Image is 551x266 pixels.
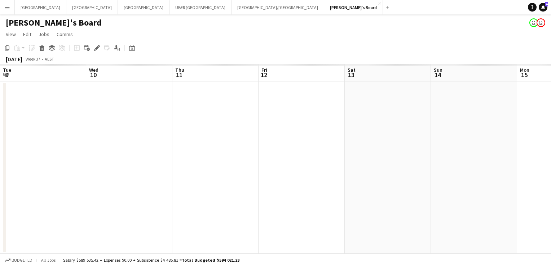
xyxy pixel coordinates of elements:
a: Edit [20,30,34,39]
span: Wed [89,67,98,73]
app-user-avatar: Andy Husen [529,18,538,27]
span: 4 [545,2,548,6]
span: Total Budgeted $594 021.23 [182,257,239,263]
span: Thu [175,67,184,73]
a: Comms [54,30,76,39]
span: Week 37 [24,56,42,62]
a: Jobs [36,30,52,39]
div: [DATE] [6,56,22,63]
span: Edit [23,31,31,37]
span: 9 [2,71,11,79]
span: 11 [174,71,184,79]
span: 10 [88,71,98,79]
span: Sat [348,67,356,73]
span: 14 [433,71,442,79]
span: Budgeted [12,258,32,263]
button: UBER [GEOGRAPHIC_DATA] [169,0,232,14]
span: 13 [347,71,356,79]
span: Tue [3,67,11,73]
button: [GEOGRAPHIC_DATA] [66,0,118,14]
button: [GEOGRAPHIC_DATA]/[GEOGRAPHIC_DATA] [232,0,324,14]
div: Salary $589 535.42 + Expenses $0.00 + Subsistence $4 485.81 = [63,257,239,263]
h1: [PERSON_NAME]'s Board [6,17,102,28]
div: AEST [45,56,54,62]
span: View [6,31,16,37]
span: Comms [57,31,73,37]
span: 15 [519,71,529,79]
button: [PERSON_NAME]'s Board [324,0,383,14]
span: Fri [261,67,267,73]
span: Mon [520,67,529,73]
button: Budgeted [4,256,34,264]
span: 12 [260,71,267,79]
button: [GEOGRAPHIC_DATA] [15,0,66,14]
span: All jobs [40,257,57,263]
a: 4 [539,3,547,12]
span: Sun [434,67,442,73]
span: Jobs [39,31,49,37]
app-user-avatar: Tennille Moore [537,18,545,27]
a: View [3,30,19,39]
button: [GEOGRAPHIC_DATA] [118,0,169,14]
